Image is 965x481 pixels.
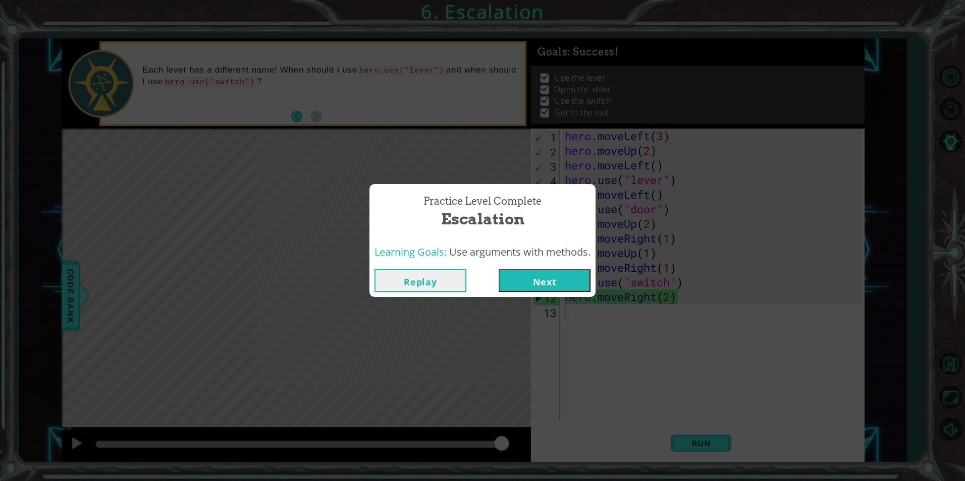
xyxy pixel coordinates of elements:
button: Replay [374,269,466,292]
span: Escalation [441,208,524,230]
span: Practice Level Complete [423,194,542,209]
button: Next [499,269,591,292]
span: Use arguments with methods. [449,245,591,259]
span: Learning Goals: [374,245,447,259]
